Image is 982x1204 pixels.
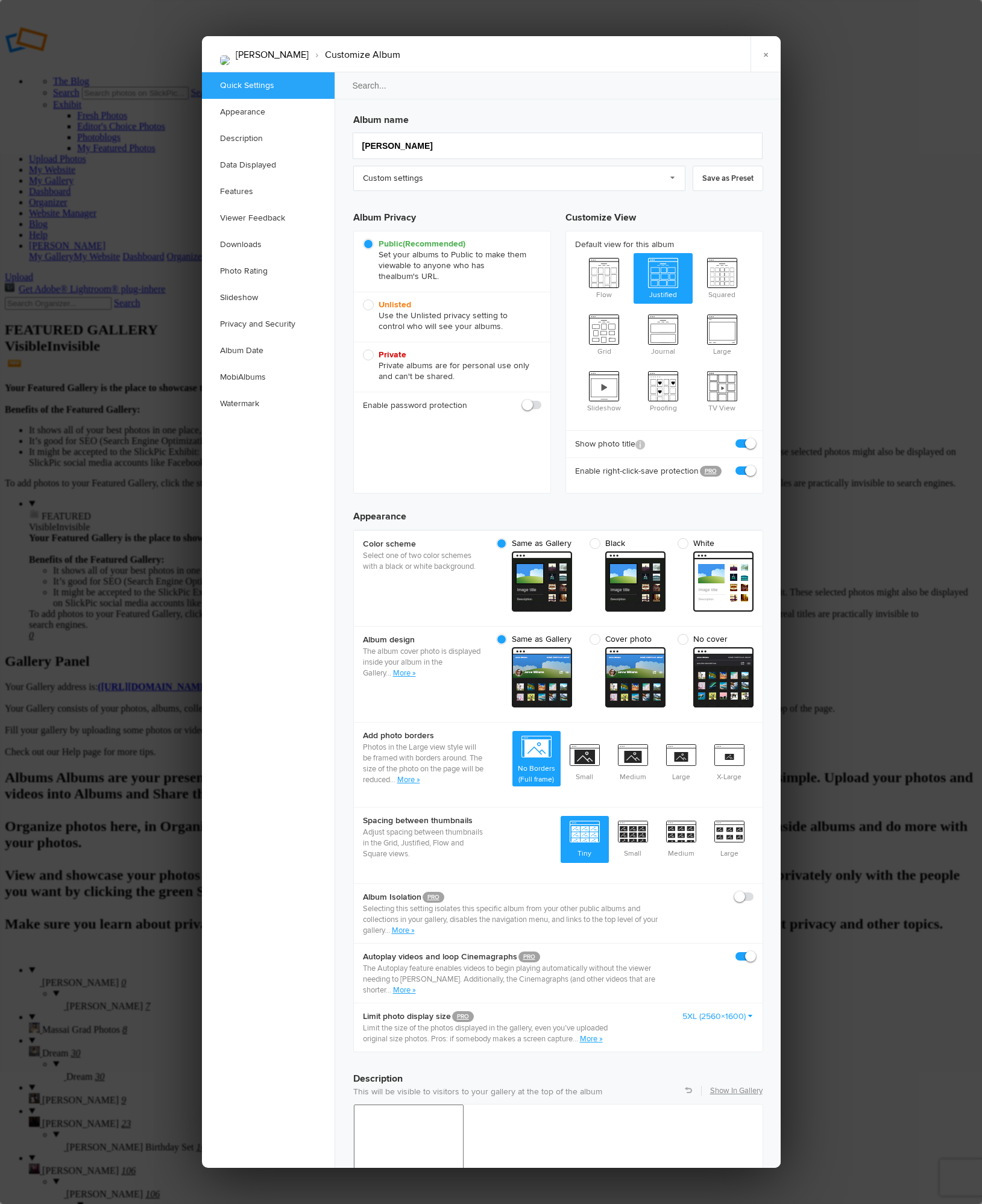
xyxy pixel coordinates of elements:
p: The Autoplay feature enables videos to begin playing automatically without the viewer needing to ... [363,963,675,995]
a: More » [392,926,415,935]
a: More » [580,1034,603,1044]
span: .. [386,926,392,935]
span: Large [693,310,752,358]
h3: Description [353,1062,763,1086]
a: More » [393,668,416,678]
p: Selecting this setting isolates this specific album from your other public albums and collections... [363,903,675,936]
a: More » [393,985,416,995]
span: Medium [657,816,705,861]
a: Viewer Feedback [202,205,335,231]
span: Proofing [634,366,693,415]
a: Revert [685,1086,692,1094]
span: Same as Gallery [496,634,571,645]
span: Small [561,739,609,784]
span: Justified [634,253,693,301]
i: (Recommended) [403,239,465,249]
a: Album Date [202,337,335,364]
span: ... [390,775,397,785]
b: Show photo title [575,438,645,450]
b: Public [379,239,465,249]
b: Color scheme [363,538,483,550]
a: MobiAlbums [202,364,335,390]
a: Photo Rating [202,258,335,284]
p: Limit the size of the photos displayed in the gallery, even you’ve uploaded original size photos.... [363,1023,617,1044]
p: This will be visible to visitors to your gallery at the top of the album [353,1086,763,1098]
span: Same as Gallery [496,538,571,549]
span: Large [657,739,705,784]
a: PRO [423,892,444,903]
h3: Album Privacy [353,201,551,231]
span: Use the Unlisted privacy setting to control who will see your albums. [363,299,535,332]
span: cover From gallery - dark [605,647,666,707]
a: × [751,36,781,72]
b: Album Isolation [363,891,675,903]
a: Custom settings [353,166,685,191]
img: Jasmine_T.jpg [220,55,230,65]
a: Appearance [202,99,335,125]
span: Flow [575,253,634,301]
a: Privacy and Security [202,311,335,337]
span: Squared [693,253,752,301]
span: Small [609,816,657,861]
span: Set your albums to Public to make them viewable to anyone who has the [363,239,535,282]
a: Show In Gallery [710,1085,763,1096]
h3: Album name [353,108,763,127]
span: Journal [634,310,693,358]
a: PRO [518,952,540,962]
b: Album design [363,634,483,646]
a: PRO [700,466,722,477]
a: More » [397,775,420,785]
span: ... [573,1034,580,1044]
a: Downloads [202,231,335,258]
p: Select one of two color schemes with a black or white background. [363,550,483,572]
span: Grid [575,310,634,358]
span: No cover [678,634,748,645]
h3: Appearance [353,500,763,524]
span: Medium [609,739,657,784]
span: album's URL. [391,271,439,281]
span: Cover photo [590,634,659,645]
span: cover From gallery - dark [693,647,754,707]
p: The album cover photo is displayed inside your album in the Gallery. [363,646,483,679]
a: Quick Settings [202,72,335,99]
a: Data Displayed [202,152,335,178]
span: Large [705,816,754,861]
a: Features [202,178,335,205]
span: cover From gallery - dark [512,647,572,707]
span: White [678,538,748,549]
span: X-Large [705,739,754,784]
span: Black [590,538,659,549]
b: Enable password protection [363,400,467,412]
p: Adjust spacing between thumbnails in the Grid, Justified, Flow and Square views. [363,827,483,859]
a: Description [202,125,335,152]
b: Limit photo display size [363,1011,617,1023]
a: Slideshow [202,284,335,311]
input: Search... [334,72,782,99]
span: No Borders (Full frame) [512,731,561,786]
p: Photos in the Large view style will be framed with borders around. The size of the photo on the p... [363,742,483,785]
span: Private albums are for personal use only and can't be shared. [363,350,535,382]
span: TV View [693,366,752,415]
b: Private [379,350,406,360]
h3: Customize View [565,201,763,231]
a: 5XL (2560×1600) [682,1011,754,1023]
span: .. [388,668,393,678]
a: PRO [452,1011,474,1022]
li: [PERSON_NAME] [236,45,309,65]
span: Slideshow [575,366,634,415]
span: ... [386,985,393,995]
b: Enable right-click-save protection [575,465,691,477]
span: Tiny [561,816,609,861]
li: Customize Album [309,45,400,65]
a: Save as Preset [693,166,763,191]
b: Add photo borders [363,730,483,742]
b: Unlisted [379,299,411,310]
b: Default view for this album [575,239,754,251]
b: Autoplay videos and loop Cinemagraphs [363,951,675,963]
a: Watermark [202,390,335,417]
b: Spacing between thumbnails [363,815,483,827]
